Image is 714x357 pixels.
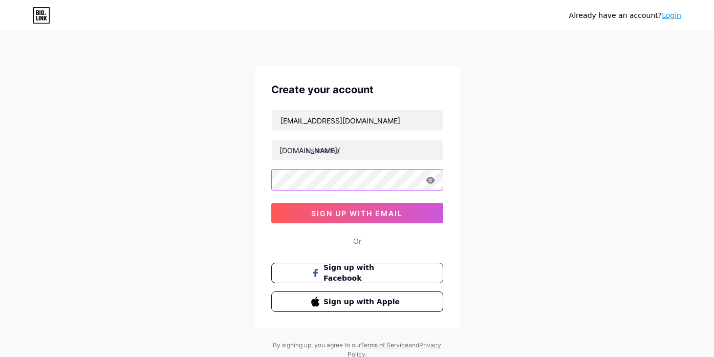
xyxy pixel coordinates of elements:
[279,145,340,156] div: [DOMAIN_NAME]/
[353,236,361,246] div: Or
[271,203,443,223] button: sign up with email
[272,110,443,131] input: Email
[311,209,403,218] span: sign up with email
[360,341,408,349] a: Terms of Service
[323,262,403,284] span: Sign up with Facebook
[271,263,443,283] button: Sign up with Facebook
[272,140,443,160] input: username
[271,82,443,97] div: Create your account
[662,11,681,19] a: Login
[271,291,443,312] button: Sign up with Apple
[569,10,681,21] div: Already have an account?
[323,297,403,307] span: Sign up with Apple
